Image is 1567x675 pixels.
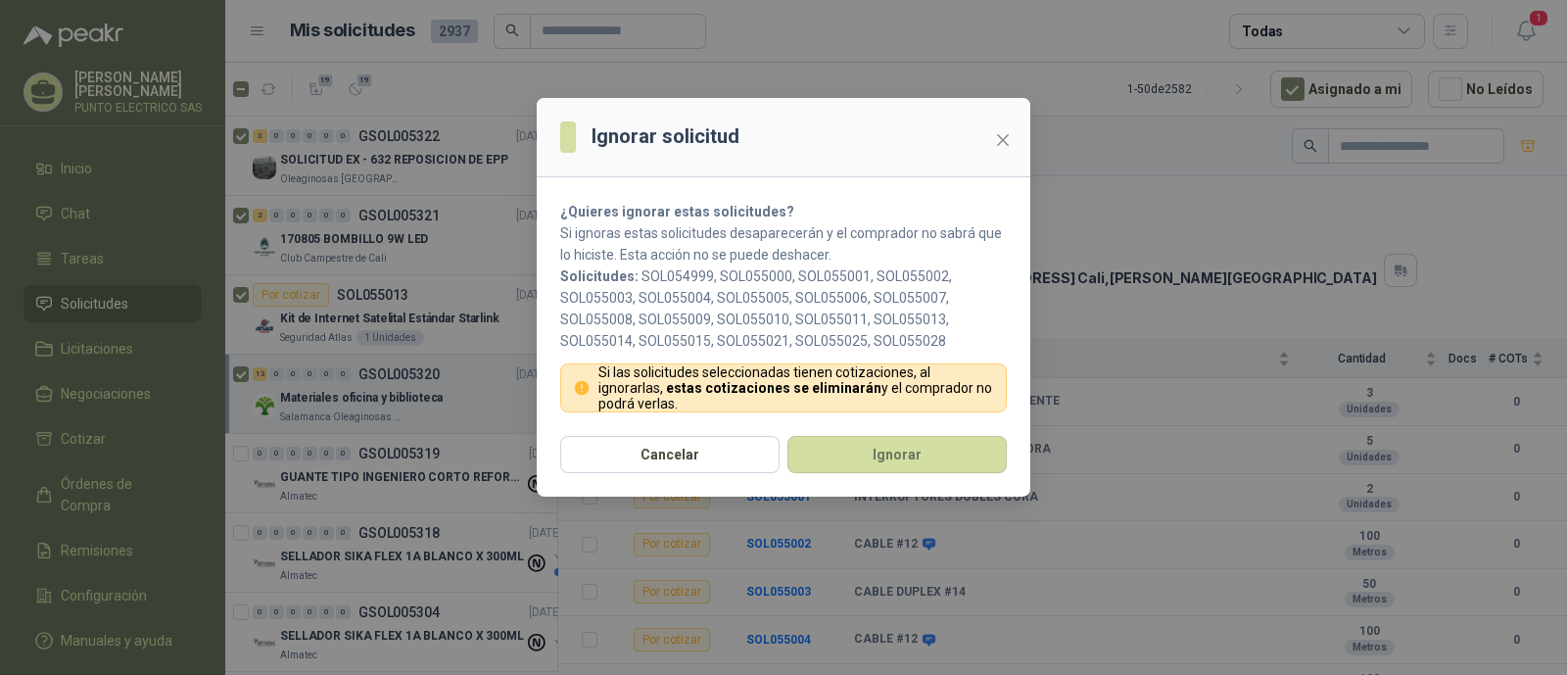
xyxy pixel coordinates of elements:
button: Cancelar [560,436,780,473]
p: Si las solicitudes seleccionadas tienen cotizaciones, al ignorarlas, y el comprador no podrá verlas. [598,364,995,411]
strong: ¿Quieres ignorar estas solicitudes? [560,204,794,219]
h3: Ignorar solicitud [592,121,739,152]
button: Ignorar [787,436,1007,473]
span: close [995,132,1011,148]
p: Si ignoras estas solicitudes desaparecerán y el comprador no sabrá que lo hiciste. Esta acción no... [560,222,1007,265]
button: Close [987,124,1019,156]
p: SOL054999, SOL055000, SOL055001, SOL055002, SOL055003, SOL055004, SOL055005, SOL055006, SOL055007... [560,265,1007,352]
strong: estas cotizaciones se eliminarán [666,380,881,396]
b: Solicitudes: [560,268,639,284]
